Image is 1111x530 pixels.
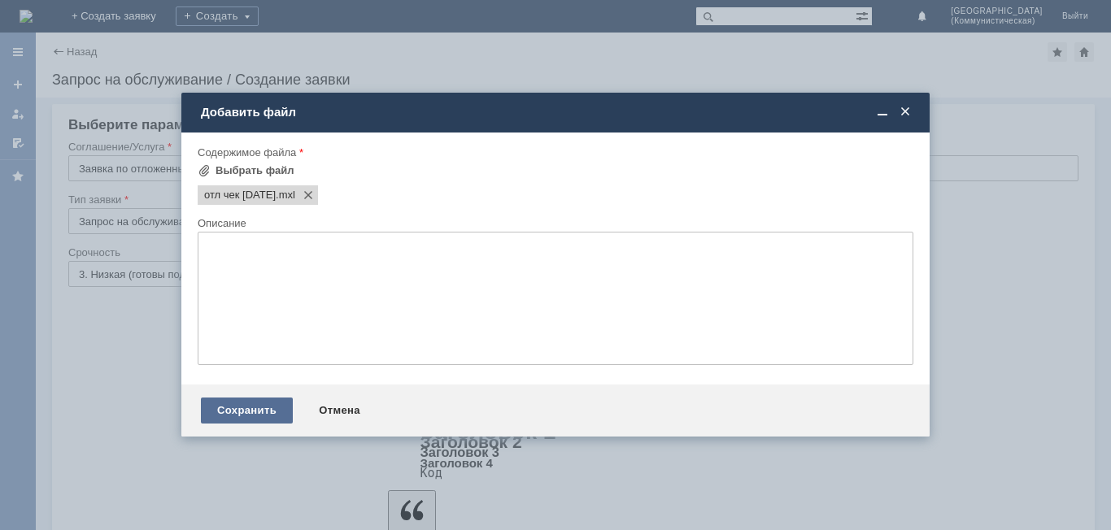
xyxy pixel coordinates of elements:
[216,164,294,177] div: Выбрать файл
[204,189,276,202] span: отл чек 31.08.25.mxl
[276,189,295,202] span: отл чек 31.08.25.mxl
[874,105,891,119] span: Свернуть (Ctrl + M)
[201,105,913,119] div: Добавить файл
[198,147,910,158] div: Содержимое файла
[897,105,913,119] span: Закрыть
[198,218,910,228] div: Описание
